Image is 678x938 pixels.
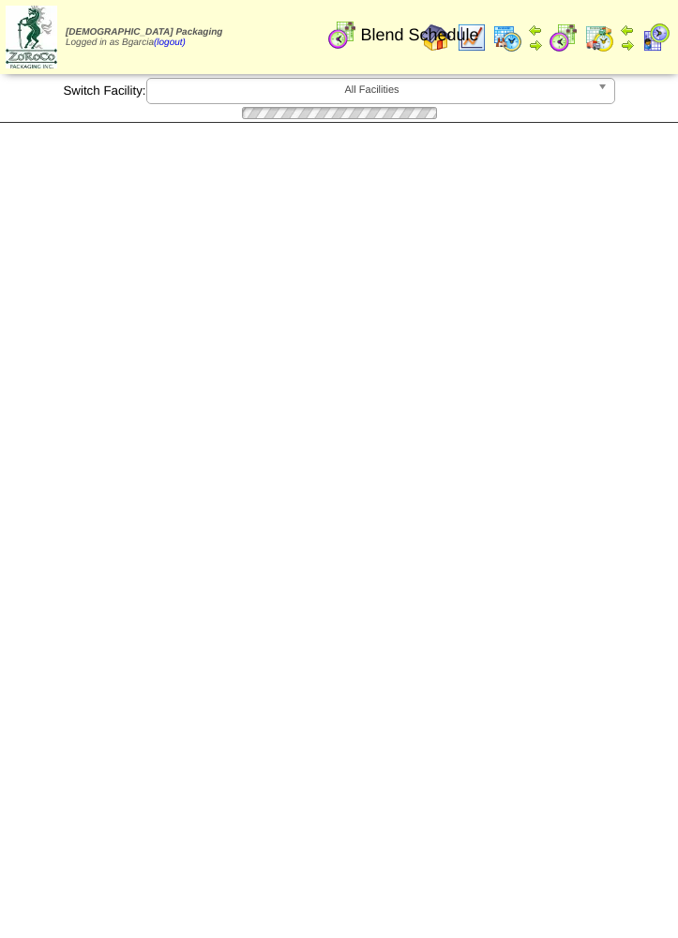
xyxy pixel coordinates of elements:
img: loading [236,104,443,122]
img: calendarblend.gif [327,20,357,50]
span: Logged in as Bgarcia [66,27,222,48]
span: Blend Schedule [360,25,478,45]
img: calendarinout.gif [584,23,614,53]
span: [DEMOGRAPHIC_DATA] Packaging [66,27,222,38]
span: All Facilities [155,79,590,101]
a: (logout) [154,38,186,48]
img: calendarcustomer.gif [640,23,670,53]
img: arrowleft.gif [620,23,635,38]
img: zoroco-logo-small.webp [6,6,57,68]
img: arrowright.gif [620,38,635,53]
